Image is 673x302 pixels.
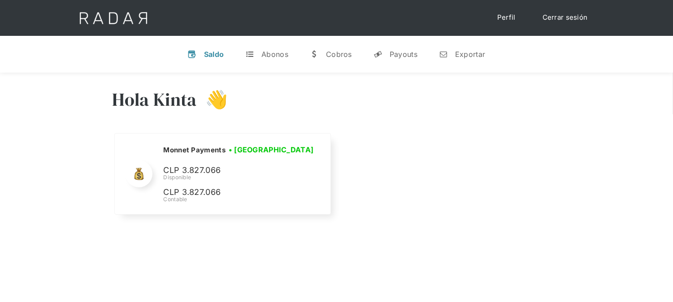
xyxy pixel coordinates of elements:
div: Saldo [204,50,224,59]
h2: Monnet Payments [163,146,226,155]
div: v [188,50,197,59]
div: y [373,50,382,59]
div: Exportar [455,50,485,59]
h3: • [GEOGRAPHIC_DATA] [229,144,314,155]
p: CLP 3.827.066 [163,186,298,199]
h3: Hola Kinta [113,88,197,111]
div: Payouts [390,50,417,59]
a: Cerrar sesión [534,9,597,26]
div: t [245,50,254,59]
div: n [439,50,448,59]
h3: 👋 [197,88,228,111]
div: Disponible [163,173,317,181]
div: Abonos [261,50,288,59]
div: Contable [163,195,317,203]
a: Perfil [488,9,525,26]
div: Cobros [326,50,352,59]
div: w [310,50,319,59]
p: CLP 3.827.066 [163,164,298,177]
